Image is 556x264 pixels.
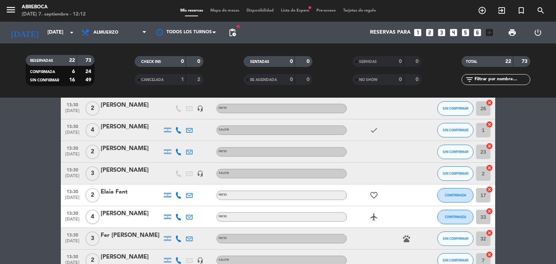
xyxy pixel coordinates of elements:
[177,9,207,13] span: Mis reservas
[30,70,55,74] span: CONFIRMADA
[443,128,468,132] span: SIN CONFIRMAR
[63,195,81,204] span: [DATE]
[69,77,75,82] strong: 16
[399,77,402,82] strong: 0
[219,128,229,131] span: SALON
[486,164,493,171] i: cancel
[181,77,184,82] strong: 1
[207,9,243,13] span: Mapa de mesas
[101,231,162,240] div: Fer [PERSON_NAME]
[485,28,494,37] i: add_box
[307,77,311,82] strong: 0
[101,122,162,132] div: [PERSON_NAME]
[63,165,81,174] span: 13:30
[443,171,468,175] span: SIN CONFIRMAR
[474,76,530,84] input: Filtrar por nombre...
[508,28,517,37] span: print
[437,123,473,137] button: SIN CONFIRMAR
[72,69,75,74] strong: 6
[413,28,422,37] i: looks_one
[505,59,511,64] strong: 22
[359,78,378,82] span: NO SHOW
[63,152,81,160] span: [DATE]
[486,142,493,150] i: cancel
[219,259,229,261] span: SALON
[101,166,162,175] div: [PERSON_NAME]
[313,9,340,13] span: Pre-acceso
[359,60,377,64] span: SERVIDAS
[416,77,420,82] strong: 0
[522,59,529,64] strong: 73
[85,101,100,116] span: 2
[101,144,162,153] div: [PERSON_NAME]
[219,237,227,240] span: PATIO
[370,191,378,200] i: favorite_border
[63,252,81,260] span: 13:30
[486,121,493,128] i: cancel
[445,215,466,219] span: CONFIRMADA
[461,28,470,37] i: looks_5
[93,30,118,35] span: Almuerzo
[101,252,162,262] div: [PERSON_NAME]
[30,78,59,82] span: SIN CONFIRMAR
[22,4,86,11] div: ABREBOCA
[219,150,227,153] span: PATIO
[307,59,311,64] strong: 0
[22,11,86,18] div: [DATE] 7. septiembre - 12:12
[466,60,477,64] span: TOTAL
[290,59,293,64] strong: 0
[63,174,81,182] span: [DATE]
[534,28,542,37] i: power_settings_new
[370,126,378,135] i: check
[399,59,402,64] strong: 0
[277,9,313,13] span: Lista de Espera
[525,22,551,43] div: LOG OUT
[197,105,203,112] i: headset_mic
[63,100,81,108] span: 13:30
[85,123,100,137] span: 4
[197,170,203,177] i: headset_mic
[63,108,81,117] span: [DATE]
[85,58,93,63] strong: 73
[443,106,468,110] span: SIN CONFIRMAR
[101,209,162,218] div: [PERSON_NAME]
[416,59,420,64] strong: 0
[486,208,493,215] i: cancel
[443,237,468,240] span: SIN CONFIRMAR
[85,145,100,159] span: 2
[181,59,184,64] strong: 0
[67,28,76,37] i: arrow_drop_down
[437,145,473,159] button: SIN CONFIRMAR
[197,59,202,64] strong: 0
[517,6,526,15] i: turned_in_not
[85,69,93,74] strong: 24
[141,60,161,64] span: CHECK INS
[197,77,202,82] strong: 2
[101,101,162,110] div: [PERSON_NAME]
[473,28,482,37] i: looks_6
[308,5,312,10] span: fiber_manual_record
[445,193,466,197] span: CONFIRMADA
[63,144,81,152] span: 13:30
[63,209,81,217] span: 13:30
[402,234,411,243] i: pets
[5,4,16,18] button: menu
[437,188,473,203] button: CONFIRMADA
[340,9,380,13] span: Tarjetas de regalo
[443,150,468,154] span: SIN CONFIRMAR
[449,28,458,37] i: looks_4
[63,187,81,195] span: 13:30
[63,122,81,130] span: 13:30
[250,60,269,64] span: SENTADAS
[437,28,446,37] i: looks_3
[370,30,410,35] span: Reservas para
[85,188,100,203] span: 2
[63,230,81,239] span: 13:30
[497,6,506,15] i: exit_to_app
[437,231,473,246] button: SIN CONFIRMAR
[5,4,16,15] i: menu
[437,166,473,181] button: SIN CONFIRMAR
[85,77,93,82] strong: 49
[30,59,53,63] span: RESERVADAS
[63,130,81,139] span: [DATE]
